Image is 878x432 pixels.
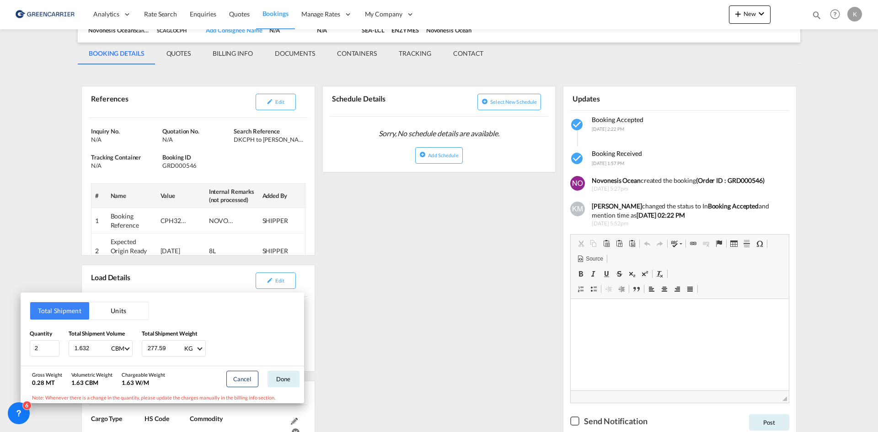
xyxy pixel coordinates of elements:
button: Cancel [226,371,258,387]
input: Qty [30,340,59,357]
div: CBM [111,345,124,352]
div: 0.28 MT [32,379,62,387]
div: 1.63 W/M [122,379,165,387]
input: Enter weight [147,341,183,356]
div: Volumetric Weight [71,371,112,378]
button: Done [268,371,300,387]
body: Editor, editor10 [9,9,209,19]
div: Chargeable Weight [122,371,165,378]
button: Units [89,302,148,320]
button: Total Shipment [30,302,89,320]
span: Total Shipment Weight [142,330,198,337]
input: Enter volume [74,341,110,356]
div: 1.63 CBM [71,379,112,387]
div: KG [184,345,193,352]
span: Total Shipment Volume [69,330,125,337]
div: Gross Weight [32,371,62,378]
span: Quantity [30,330,52,337]
div: Note: Whenever there is a change in the quantity, please update the charges manually in the billi... [21,392,304,403]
